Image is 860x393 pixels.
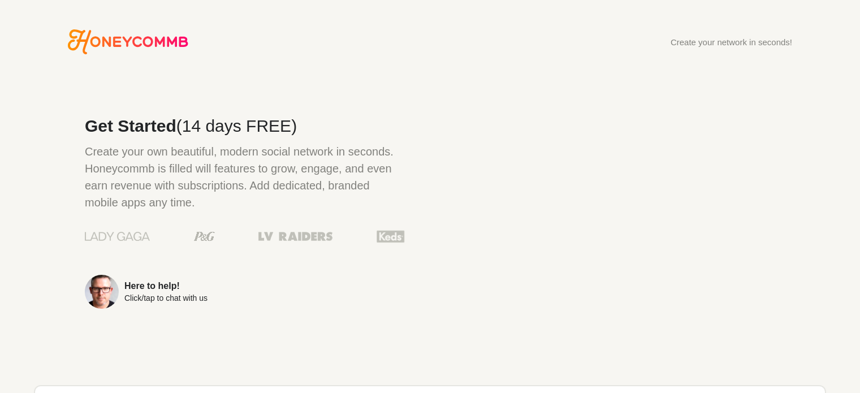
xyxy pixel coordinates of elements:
[671,38,792,46] div: Create your network in seconds!
[377,229,405,244] img: Keds
[124,282,208,291] div: Here to help!
[85,228,150,245] img: Lady Gaga
[68,29,188,54] svg: Honeycommb
[68,29,188,54] a: Go to Honeycommb homepage
[124,294,208,302] div: Click/tap to chat with us
[176,116,297,135] span: (14 days FREE)
[85,275,119,309] img: Sean
[816,349,843,376] iframe: Intercom live chat
[194,232,215,241] img: Procter & Gamble
[85,143,405,211] p: Create your own beautiful, modern social network in seconds. Honeycommb is filled will features t...
[85,118,405,135] h2: Get Started
[85,275,405,309] a: Here to help!Click/tap to chat with us
[258,232,332,241] img: Las Vegas Raiders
